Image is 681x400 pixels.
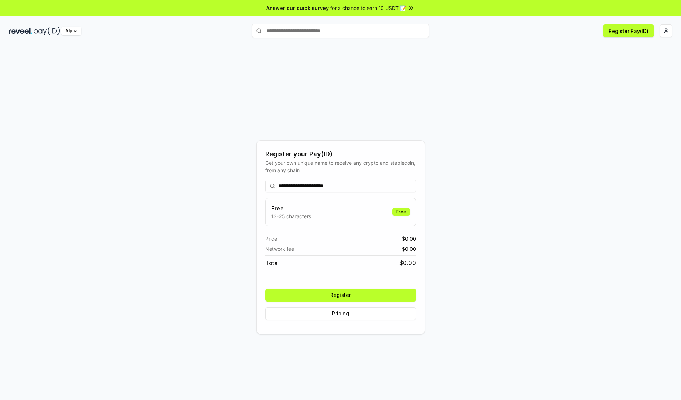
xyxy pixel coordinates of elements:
[265,159,416,174] div: Get your own unique name to receive any crypto and stablecoin, from any chain
[402,245,416,253] span: $ 0.00
[9,27,32,35] img: reveel_dark
[330,4,406,12] span: for a chance to earn 10 USDT 📝
[265,149,416,159] div: Register your Pay(ID)
[265,259,279,267] span: Total
[266,4,329,12] span: Answer our quick survey
[265,245,294,253] span: Network fee
[265,307,416,320] button: Pricing
[265,289,416,302] button: Register
[265,235,277,242] span: Price
[399,259,416,267] span: $ 0.00
[603,24,654,37] button: Register Pay(ID)
[271,204,311,213] h3: Free
[34,27,60,35] img: pay_id
[392,208,410,216] div: Free
[402,235,416,242] span: $ 0.00
[61,27,81,35] div: Alpha
[271,213,311,220] p: 13-25 characters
